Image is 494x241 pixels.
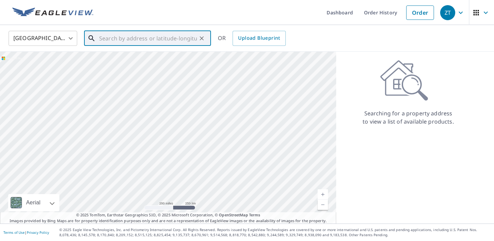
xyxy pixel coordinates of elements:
div: OR [218,31,286,46]
a: Current Level 5, Zoom In [318,189,328,200]
a: Privacy Policy [27,230,49,235]
a: OpenStreetMap [219,212,248,217]
button: Clear [197,34,207,43]
div: ZT [440,5,455,20]
div: Aerial [8,194,59,211]
a: Upload Blueprint [233,31,285,46]
p: Searching for a property address to view a list of available products. [362,109,454,126]
p: © 2025 Eagle View Technologies, Inc. and Pictometry International Corp. All Rights Reserved. Repo... [59,227,491,238]
a: Current Level 5, Zoom Out [318,200,328,210]
span: Upload Blueprint [238,34,280,42]
div: [GEOGRAPHIC_DATA] [9,29,77,48]
a: Terms [249,212,260,217]
a: Terms of Use [3,230,25,235]
div: Aerial [24,194,43,211]
span: © 2025 TomTom, Earthstar Geographics SIO, © 2025 Microsoft Corporation, © [76,212,260,218]
img: EV Logo [12,8,93,18]
a: Order [406,5,434,20]
p: | [3,230,49,234]
input: Search by address or latitude-longitude [99,29,197,48]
